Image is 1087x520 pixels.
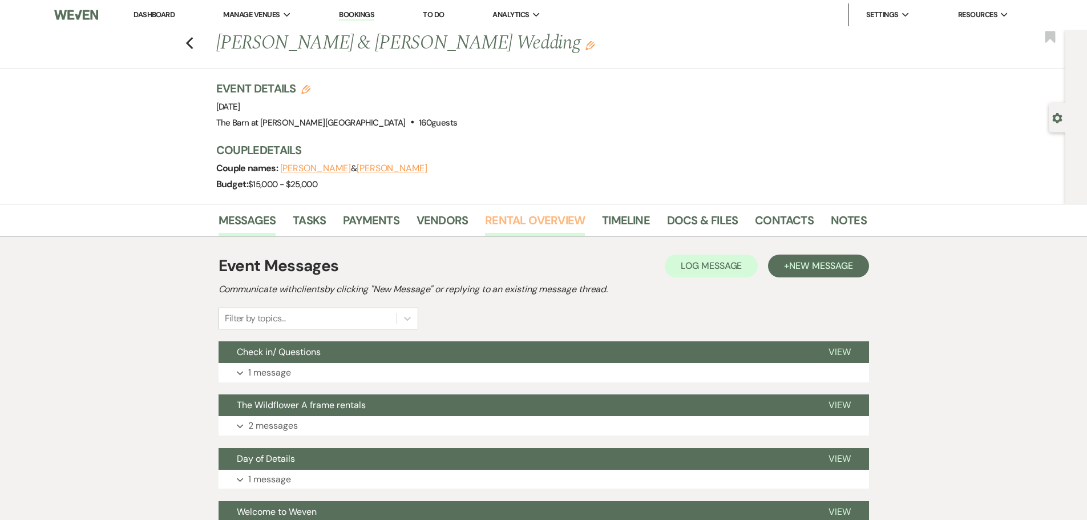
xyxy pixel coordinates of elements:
[216,142,855,158] h3: Couple Details
[829,399,851,411] span: View
[216,117,406,128] span: The Barn at [PERSON_NAME][GEOGRAPHIC_DATA]
[237,346,321,358] span: Check in/ Questions
[280,163,427,174] span: &
[237,453,295,465] span: Day of Details
[219,416,869,436] button: 2 messages
[755,211,814,236] a: Contacts
[681,260,742,272] span: Log Message
[485,211,585,236] a: Rental Overview
[958,9,997,21] span: Resources
[216,101,240,112] span: [DATE]
[219,254,339,278] h1: Event Messages
[810,341,869,363] button: View
[829,506,851,518] span: View
[219,448,810,470] button: Day of Details
[419,117,457,128] span: 160 guests
[216,162,280,174] span: Couple names:
[216,80,458,96] h3: Event Details
[343,211,399,236] a: Payments
[339,10,374,21] a: Bookings
[810,394,869,416] button: View
[829,453,851,465] span: View
[492,9,529,21] span: Analytics
[789,260,852,272] span: New Message
[602,211,650,236] a: Timeline
[219,283,869,296] h2: Communicate with clients by clicking "New Message" or replying to an existing message thread.
[237,506,317,518] span: Welcome to Weven
[866,9,899,21] span: Settings
[280,164,351,173] button: [PERSON_NAME]
[225,312,286,325] div: Filter by topics...
[54,3,98,27] img: Weven Logo
[248,179,317,190] span: $15,000 - $25,000
[831,211,867,236] a: Notes
[357,164,427,173] button: [PERSON_NAME]
[1052,112,1062,123] button: Open lead details
[219,211,276,236] a: Messages
[665,255,758,277] button: Log Message
[134,10,175,19] a: Dashboard
[585,40,595,50] button: Edit
[248,472,291,487] p: 1 message
[219,341,810,363] button: Check in/ Questions
[216,178,249,190] span: Budget:
[829,346,851,358] span: View
[219,470,869,489] button: 1 message
[237,399,366,411] span: The Wildflower A frame rentals
[768,255,868,277] button: +New Message
[293,211,326,236] a: Tasks
[248,418,298,433] p: 2 messages
[223,9,280,21] span: Manage Venues
[248,365,291,380] p: 1 message
[216,30,728,57] h1: [PERSON_NAME] & [PERSON_NAME] Wedding
[423,10,444,19] a: To Do
[219,394,810,416] button: The Wildflower A frame rentals
[417,211,468,236] a: Vendors
[810,448,869,470] button: View
[667,211,738,236] a: Docs & Files
[219,363,869,382] button: 1 message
